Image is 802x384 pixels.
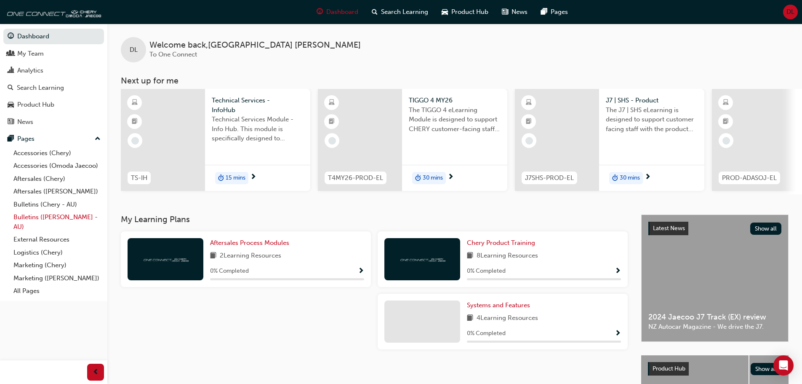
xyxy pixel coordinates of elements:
[131,173,147,183] span: TS-IH
[750,223,782,235] button: Show all
[10,172,104,185] a: Aftersales (Chery)
[541,7,547,17] span: pages-icon
[467,251,473,261] span: book-icon
[17,117,33,127] div: News
[648,312,781,322] span: 2024 Jaecoo J7 Track (EX) review
[3,97,104,113] a: Product Hub
[4,3,101,20] img: oneconnect
[653,225,685,232] span: Latest News
[93,367,99,378] span: prev-icon
[132,97,138,108] span: learningResourceType_ELEARNING-icon
[495,3,534,21] a: news-iconNews
[365,3,435,21] a: search-iconSearch Learning
[329,97,335,108] span: learningResourceType_ELEARNING-icon
[722,137,730,145] span: learningRecordVerb_NONE-icon
[8,67,14,75] span: chart-icon
[17,83,64,93] div: Search Learning
[8,135,14,143] span: pages-icon
[515,89,704,191] a: J7SHS-PROD-ELJ7 | SHS - ProductThe J7 | SHS eLearning is designed to support customer facing staf...
[467,266,506,276] span: 0 % Completed
[641,215,789,342] a: Latest NewsShow all2024 Jaecoo J7 Track (EX) reviewNZ Autocar Magazine - We drive the J7.
[95,134,101,145] span: up-icon
[210,251,216,261] span: book-icon
[8,118,14,126] span: news-icon
[10,246,104,259] a: Logistics (Chery)
[358,266,364,277] button: Show Progress
[132,116,138,127] span: booktick-icon
[3,63,104,78] a: Analytics
[751,363,782,375] button: Show all
[534,3,575,21] a: pages-iconPages
[477,251,538,261] span: 8 Learning Resources
[551,7,568,17] span: Pages
[218,173,224,184] span: duration-icon
[226,173,245,183] span: 15 mins
[121,89,310,191] a: TS-IHTechnical Services - InfoHubTechnical Services Module - Info Hub. This module is specificall...
[723,97,729,108] span: learningResourceType_ELEARNING-icon
[409,96,501,105] span: TIGGO 4 MY26
[3,114,104,130] a: News
[525,137,533,145] span: learningRecordVerb_NONE-icon
[648,362,782,376] a: Product HubShow all
[467,238,538,248] a: Chery Product Training
[606,96,698,105] span: J7 | SHS - Product
[372,7,378,17] span: search-icon
[645,174,651,181] span: next-icon
[10,259,104,272] a: Marketing (Chery)
[615,328,621,339] button: Show Progress
[435,3,495,21] a: car-iconProduct Hub
[442,7,448,17] span: car-icon
[3,29,104,44] a: Dashboard
[786,7,794,17] span: DL
[409,105,501,134] span: The TIGGO 4 eLearning Module is designed to support CHERY customer-facing staff with the product ...
[210,266,249,276] span: 0 % Completed
[328,137,336,145] span: learningRecordVerb_NONE-icon
[8,101,14,109] span: car-icon
[773,355,794,376] div: Open Intercom Messenger
[783,5,798,19] button: DL
[451,7,488,17] span: Product Hub
[653,365,685,372] span: Product Hub
[131,137,139,145] span: learningRecordVerb_NONE-icon
[250,174,256,181] span: next-icon
[722,173,777,183] span: PROD-ADASOJ-EL
[3,27,104,131] button: DashboardMy TeamAnalyticsSearch LearningProduct HubNews
[318,89,507,191] a: T4MY26-PROD-ELTIGGO 4 MY26The TIGGO 4 eLearning Module is designed to support CHERY customer-faci...
[17,100,54,110] div: Product Hub
[17,49,44,59] div: My Team
[10,285,104,298] a: All Pages
[8,33,14,40] span: guage-icon
[121,215,628,224] h3: My Learning Plans
[381,7,428,17] span: Search Learning
[615,330,621,338] span: Show Progress
[8,84,13,92] span: search-icon
[467,313,473,324] span: book-icon
[212,96,304,115] span: Technical Services - InfoHub
[17,134,35,144] div: Pages
[10,185,104,198] a: Aftersales ([PERSON_NAME])
[615,268,621,275] span: Show Progress
[212,115,304,143] span: Technical Services Module - Info Hub. This module is specifically designed to address the require...
[467,239,535,247] span: Chery Product Training
[467,301,530,309] span: Systems and Features
[10,159,104,172] a: Accessories (Omoda Jaecoo)
[210,238,293,248] a: Aftersales Process Modules
[220,251,281,261] span: 2 Learning Resources
[723,116,729,127] span: booktick-icon
[10,198,104,211] a: Bulletins (Chery - AU)
[477,313,538,324] span: 4 Learning Resources
[526,116,532,127] span: booktick-icon
[620,173,640,183] span: 30 mins
[648,322,781,332] span: NZ Autocar Magazine - We drive the J7.
[130,45,138,55] span: DL
[10,233,104,246] a: External Resources
[329,116,335,127] span: booktick-icon
[8,50,14,58] span: people-icon
[448,174,454,181] span: next-icon
[525,173,574,183] span: J7SHS-PROD-EL
[3,46,104,62] a: My Team
[328,173,383,183] span: T4MY26-PROD-EL
[606,105,698,134] span: The J7 | SHS eLearning is designed to support customer facing staff with the product and sales in...
[3,80,104,96] a: Search Learning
